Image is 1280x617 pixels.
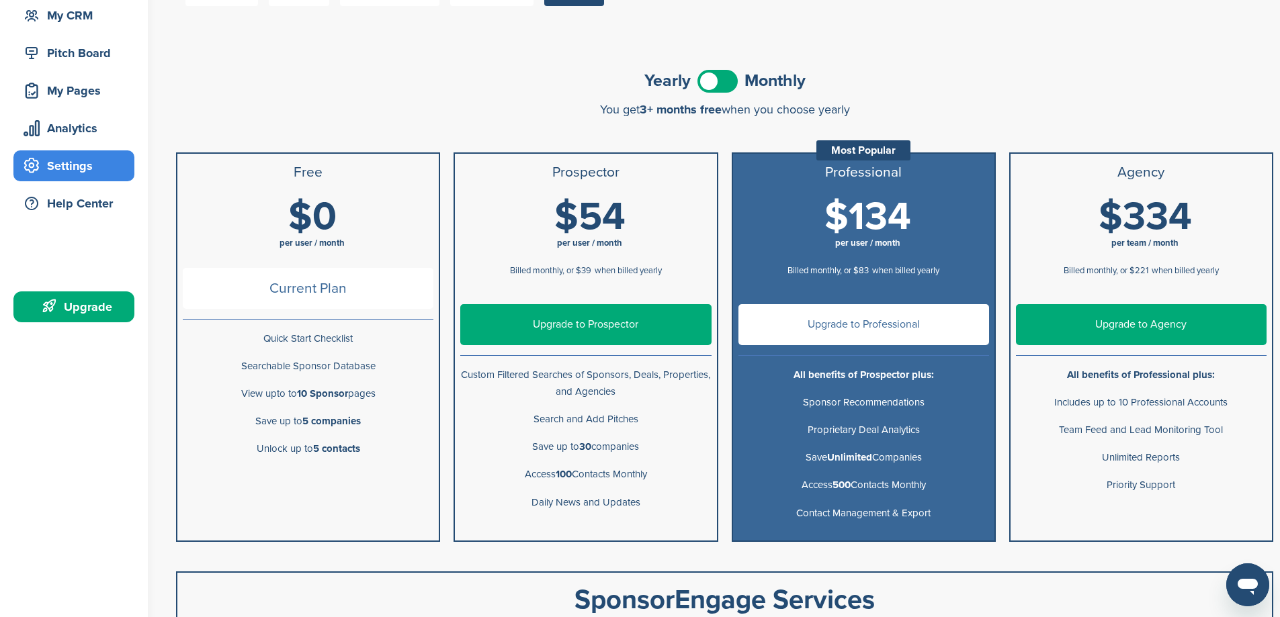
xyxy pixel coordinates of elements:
[13,150,134,181] a: Settings
[644,73,691,89] span: Yearly
[824,193,911,240] span: $134
[557,238,622,248] span: per user / month
[460,164,711,181] h3: Prospector
[1016,394,1267,411] p: Includes up to 10 Professional Accounts
[183,358,433,375] p: Searchable Sponsor Database
[297,387,348,399] b: 10 Sponsor
[1016,422,1267,438] p: Team Feed and Lead Monitoring Tool
[20,79,134,103] div: My Pages
[1064,265,1148,276] span: Billed monthly, or $221
[313,442,360,455] b: 5 contacts
[183,413,433,430] p: Save up to
[579,440,591,453] b: 30
[460,304,711,345] a: Upgrade to Prospector
[1016,304,1267,345] a: Upgrade to Agency
[738,304,989,345] a: Upgrade to Professional
[1016,477,1267,493] p: Priority Support
[460,411,711,428] p: Search and Add Pitches
[872,265,939,276] span: when billed yearly
[183,440,433,457] p: Unlock up to
[460,367,711,400] p: Custom Filtered Searches of Sponsors, Deals, Properties, and Agencies
[787,265,869,276] span: Billed monthly, or $83
[13,113,134,144] a: Analytics
[460,438,711,455] p: Save up to companies
[738,477,989,493] p: Access Contacts Monthly
[833,479,851,491] b: 500
[1099,193,1192,240] span: $334
[13,38,134,68] a: Pitch Board
[183,164,433,181] h3: Free
[183,268,433,309] span: Current Plan
[20,154,134,178] div: Settings
[183,330,433,347] p: Quick Start Checklist
[20,295,134,319] div: Upgrade
[20,116,134,140] div: Analytics
[738,505,989,522] p: Contact Management & Export
[1226,563,1269,606] iframe: Button to launch messaging window
[1016,164,1267,181] h3: Agency
[738,449,989,466] p: Save Companies
[1111,238,1179,248] span: per team / month
[554,193,626,240] span: $54
[13,188,134,219] a: Help Center
[816,140,910,160] div: Most Popular
[176,103,1273,116] div: You get when you choose yearly
[20,41,134,65] div: Pitch Board
[13,75,134,106] a: My Pages
[302,415,361,427] b: 5 companies
[1016,449,1267,466] p: Unlimited Reports
[556,468,572,480] b: 100
[510,265,591,276] span: Billed monthly, or $39
[738,394,989,411] p: Sponsor Recommendations
[794,369,934,381] b: All benefits of Prospector plus:
[1067,369,1215,381] b: All benefits of Professional plus:
[1152,265,1219,276] span: when billed yearly
[738,422,989,438] p: Proprietary Deal Analytics
[460,494,711,511] p: Daily News and Updates
[280,238,345,248] span: per user / month
[738,164,989,181] h3: Professional
[183,385,433,402] p: View upto to pages
[191,586,1258,613] div: SponsorEngage Services
[835,238,900,248] span: per user / month
[13,291,134,322] a: Upgrade
[827,451,872,463] b: Unlimited
[288,193,337,240] span: $0
[20,191,134,216] div: Help Center
[744,73,806,89] span: Monthly
[20,3,134,28] div: My CRM
[595,265,662,276] span: when billed yearly
[460,466,711,483] p: Access Contacts Monthly
[640,102,722,117] span: 3+ months free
